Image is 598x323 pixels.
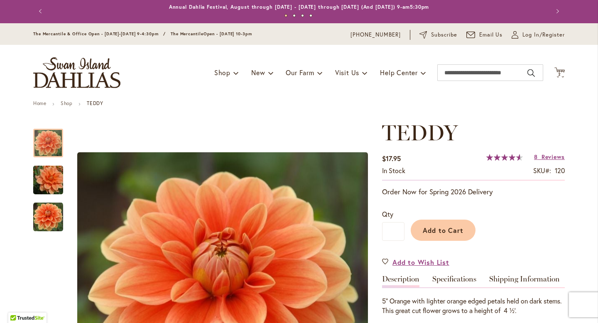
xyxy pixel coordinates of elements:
[486,154,523,161] div: 92%
[382,275,565,316] div: Detailed Product Info
[293,14,296,17] button: 2 of 4
[301,14,304,17] button: 3 of 4
[533,166,551,175] strong: SKU
[33,120,71,157] div: Teddy
[382,154,401,163] span: $17.95
[33,202,63,232] img: Teddy
[423,226,464,235] span: Add to Cart
[382,296,565,316] div: 5” Orange with lighter orange edged petals held on dark stems. This great cut flower grows to a h...
[18,160,78,200] img: Teddy
[466,31,503,39] a: Email Us
[286,68,314,77] span: Our Farm
[61,100,72,106] a: Shop
[382,257,449,267] a: Add to Wish List
[284,14,287,17] button: 1 of 4
[382,275,419,287] a: Description
[432,275,476,287] a: Specifications
[33,57,120,88] a: store logo
[411,220,475,241] button: Add to Cart
[169,4,429,10] a: Annual Dahlia Festival, August through [DATE] - [DATE] through [DATE] (And [DATE]) 9-am5:30pm
[554,67,565,78] button: 2
[382,166,405,176] div: Availability
[512,31,565,39] a: Log In/Register
[542,153,565,161] span: Reviews
[555,166,565,176] div: 120
[251,68,265,77] span: New
[489,275,560,287] a: Shipping Information
[380,68,418,77] span: Help Center
[382,210,393,218] span: Qty
[382,166,405,175] span: In stock
[392,257,449,267] span: Add to Wish List
[33,194,63,231] div: Teddy
[203,31,252,37] span: Open - [DATE] 10-3pm
[350,31,401,39] a: [PHONE_NUMBER]
[33,157,71,194] div: Teddy
[382,187,565,197] p: Order Now for Spring 2026 Delivery
[548,3,565,20] button: Next
[558,71,561,77] span: 2
[534,153,538,161] span: 8
[419,31,457,39] a: Subscribe
[33,31,203,37] span: The Mercantile & Office Open - [DATE]-[DATE] 9-4:30pm / The Mercantile
[335,68,359,77] span: Visit Us
[522,31,565,39] span: Log In/Register
[431,31,457,39] span: Subscribe
[214,68,230,77] span: Shop
[6,294,29,317] iframe: Launch Accessibility Center
[33,100,46,106] a: Home
[479,31,503,39] span: Email Us
[382,120,458,146] span: TEDDY
[534,153,565,161] a: 8 Reviews
[309,14,312,17] button: 4 of 4
[33,3,50,20] button: Previous
[87,100,103,106] strong: TEDDY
